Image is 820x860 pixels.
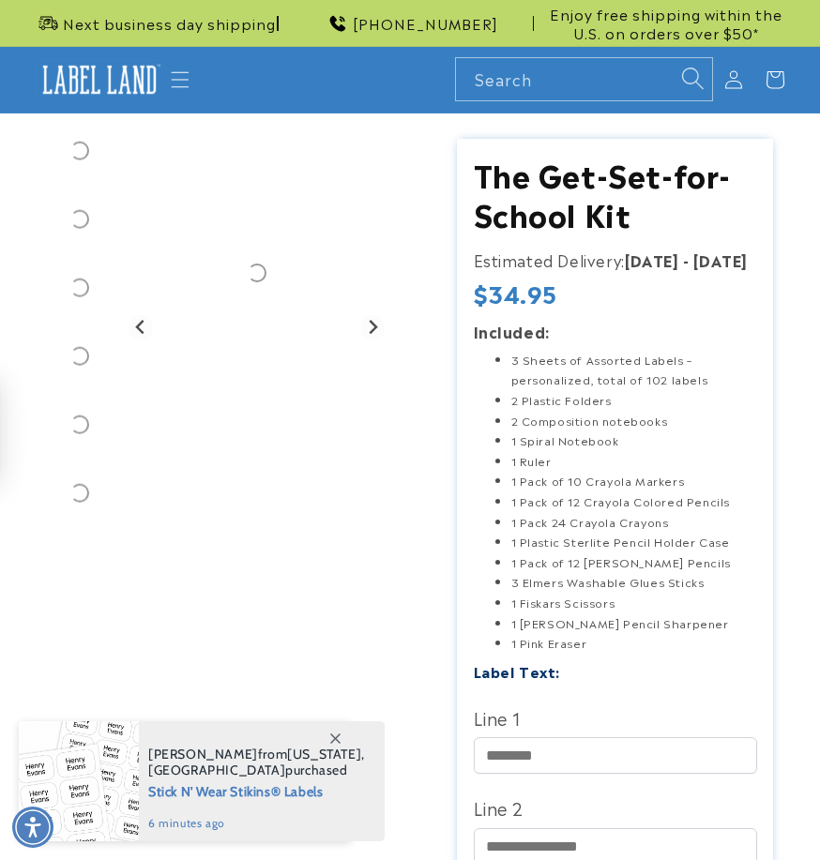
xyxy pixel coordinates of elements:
[47,391,113,457] div: Go to slide 6
[148,746,258,762] span: [PERSON_NAME]
[47,460,113,525] div: Go to slide 7
[541,5,790,41] span: Enjoy free shipping within the U.S. on orders over $50*
[47,254,113,320] div: Go to slide 4
[47,117,113,183] div: Go to slide 2
[625,249,679,271] strong: [DATE]
[474,279,558,308] span: $34.95
[474,320,550,342] strong: Included:
[693,249,748,271] strong: [DATE]
[511,471,757,491] li: 1 Pack of 10 Crayola Markers
[474,155,757,233] h1: The Get-Set-for-School Kit
[360,315,386,340] button: Next slide
[511,430,757,451] li: 1 Spiral Notebook
[511,572,757,593] li: 3 Elmers Washable Glues Sticks
[36,60,164,100] img: Label Land
[511,613,757,634] li: 1 [PERSON_NAME] Pencil Sharpener
[474,702,757,732] label: Line 1
[511,593,757,613] li: 1 Fiskars Scissors
[511,451,757,472] li: 1 Ruler
[129,315,154,340] button: Previous slide
[47,323,113,388] div: Go to slide 5
[148,747,365,778] span: from , purchased
[511,552,757,573] li: 1 Pack of 12 [PERSON_NAME] Pencils
[353,14,498,33] span: [PHONE_NUMBER]
[47,186,113,251] div: Go to slide 3
[511,532,757,552] li: 1 Plastic Sterlite Pencil Holder Case
[474,660,561,682] label: Label Text:
[148,762,285,778] span: [GEOGRAPHIC_DATA]
[159,59,201,100] summary: Menu
[511,350,757,390] li: 3 Sheets of Assorted Labels – personalized, total of 102 labels
[474,247,757,274] p: Estimated Delivery:
[474,792,757,822] label: Line 2
[511,390,757,411] li: 2 Plastic Folders
[511,411,757,431] li: 2 Composition notebooks
[683,249,690,271] strong: -
[511,633,757,654] li: 1 Pink Eraser
[28,53,171,107] a: Label Land
[12,807,53,848] div: Accessibility Menu
[287,746,361,762] span: [US_STATE]
[63,14,276,33] span: Next business day shipping
[511,491,757,512] li: 1 Pack of 12 Crayola Colored Pencils
[672,57,713,98] button: Search
[511,512,757,533] li: 1 Pack 24 Crayola Crayons
[47,139,410,526] media-gallery: Gallery Viewer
